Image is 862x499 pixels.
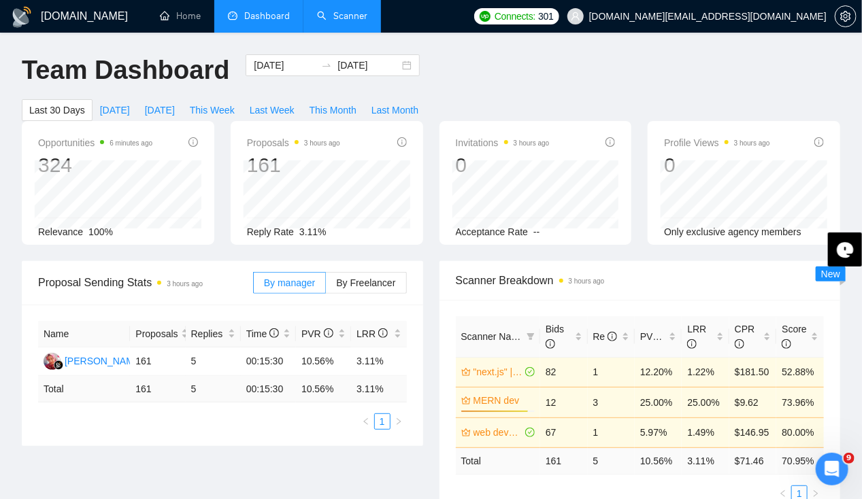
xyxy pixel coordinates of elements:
[687,324,706,349] span: LRR
[635,387,682,417] td: 25.00%
[514,139,550,147] time: 3 hours ago
[635,417,682,447] td: 5.97%
[110,139,152,147] time: 6 minutes ago
[456,152,550,178] div: 0
[635,447,682,474] td: 10.56 %
[735,339,744,349] span: info-circle
[374,413,391,430] li: 1
[44,353,61,370] img: DP
[321,60,332,71] span: swap-right
[38,376,130,402] td: Total
[779,489,787,498] span: left
[145,103,175,118] span: [DATE]
[461,331,525,342] span: Scanner Name
[835,5,857,27] button: setting
[182,99,242,121] button: This Week
[38,226,83,237] span: Relevance
[474,425,523,440] a: web developmnet
[540,417,587,447] td: 67
[538,9,553,24] span: 301
[135,326,178,341] span: Proposals
[137,99,182,121] button: [DATE]
[664,135,770,151] span: Profile Views
[130,347,185,376] td: 161
[593,331,618,342] span: Re
[474,364,523,379] a: "next.js" | "next js
[540,447,587,474] td: 161
[38,321,130,347] th: Name
[474,393,533,408] a: MERN dev
[302,99,364,121] button: This Month
[351,376,406,402] td: 3.11 %
[371,103,418,118] span: Last Month
[296,347,351,376] td: 10.56%
[375,414,390,429] a: 1
[167,280,203,288] time: 3 hours ago
[588,417,635,447] td: 1
[301,328,333,339] span: PVR
[358,413,374,430] li: Previous Page
[38,274,253,291] span: Proposal Sending Stats
[44,355,143,366] a: DP[PERSON_NAME]
[606,137,615,147] span: info-circle
[250,103,295,118] span: Last Week
[525,367,535,377] span: check-circle
[480,11,491,22] img: upwork-logo.png
[241,376,296,402] td: 00:15:30
[321,60,332,71] span: to
[776,447,824,474] td: 70.95 %
[812,489,820,498] span: right
[299,226,327,237] span: 3.11%
[186,376,241,402] td: 5
[776,417,824,447] td: 80.00%
[456,226,529,237] span: Acceptance Rate
[682,447,729,474] td: 3.11 %
[188,137,198,147] span: info-circle
[640,331,672,342] span: PVR
[11,6,33,28] img: logo
[362,417,370,426] span: left
[608,332,617,341] span: info-circle
[835,11,857,22] a: setting
[100,103,130,118] span: [DATE]
[533,226,540,237] span: --
[391,413,407,430] li: Next Page
[569,277,605,285] time: 3 hours ago
[456,272,825,289] span: Scanner Breakdown
[160,10,201,22] a: homeHome
[776,387,824,417] td: 73.96%
[395,417,403,426] span: right
[38,152,152,178] div: 324
[241,347,296,376] td: 00:15:30
[456,447,541,474] td: Total
[324,328,333,338] span: info-circle
[664,152,770,178] div: 0
[38,135,152,151] span: Opportunities
[364,99,426,121] button: Last Month
[190,103,235,118] span: This Week
[317,10,367,22] a: searchScanner
[269,328,279,338] span: info-circle
[378,328,388,338] span: info-circle
[527,332,535,341] span: filter
[186,321,241,347] th: Replies
[247,135,340,151] span: Proposals
[776,357,824,387] td: 52.88%
[242,99,302,121] button: Last Week
[588,447,635,474] td: 5
[461,396,471,405] span: crown
[191,326,225,341] span: Replies
[664,226,801,237] span: Only exclusive agency members
[588,357,635,387] td: 1
[397,137,407,147] span: info-circle
[814,137,824,147] span: info-circle
[336,277,395,288] span: By Freelancer
[456,135,550,151] span: Invitations
[54,360,63,370] img: gigradar-bm.png
[22,54,229,86] h1: Team Dashboard
[304,139,340,147] time: 3 hours ago
[782,339,791,349] span: info-circle
[729,357,776,387] td: $181.50
[461,367,471,377] span: crown
[337,58,399,73] input: End date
